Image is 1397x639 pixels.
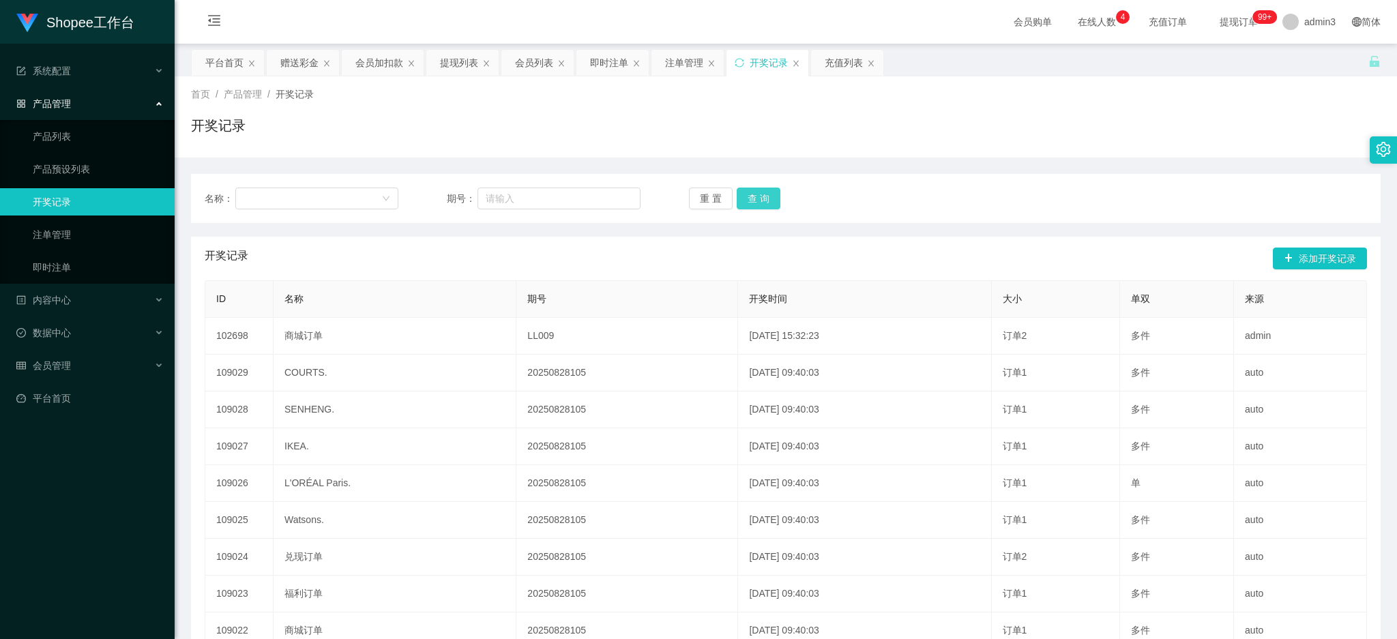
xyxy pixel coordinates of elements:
span: 订单2 [1003,330,1027,341]
i: 图标: close [482,59,490,68]
div: 开奖记录 [750,50,788,76]
div: 会员列表 [515,50,553,76]
a: Shopee工作台 [16,16,134,27]
td: 20250828105 [516,355,738,391]
span: 开奖时间 [749,293,787,304]
i: 图标: close [792,59,800,68]
td: [DATE] 09:40:03 [738,539,991,576]
sup: 217 [1252,10,1277,24]
td: 102698 [205,318,274,355]
span: 单 [1131,477,1141,488]
td: admin [1234,318,1367,355]
td: 20250828105 [516,502,738,539]
span: 开奖记录 [276,89,314,100]
sup: 4 [1116,10,1130,24]
span: 订单1 [1003,367,1027,378]
span: 多件 [1131,514,1150,525]
span: 提现订单 [1213,17,1265,27]
td: [DATE] 09:40:03 [738,502,991,539]
i: 图标: close [557,59,565,68]
i: 图标: form [16,66,26,76]
button: 重 置 [689,188,733,209]
td: COURTS. [274,355,516,391]
span: 多件 [1131,588,1150,599]
span: 名称： [205,192,235,206]
td: auto [1234,391,1367,428]
div: 平台首页 [205,50,244,76]
td: L'ORÉAL Paris. [274,465,516,502]
h1: Shopee工作台 [46,1,134,44]
td: [DATE] 09:40:03 [738,465,991,502]
span: 名称 [284,293,304,304]
span: 大小 [1003,293,1022,304]
span: 订单1 [1003,514,1027,525]
i: 图标: setting [1376,142,1391,157]
span: 单双 [1131,293,1150,304]
td: 109026 [205,465,274,502]
td: 20250828105 [516,465,738,502]
td: [DATE] 09:40:03 [738,428,991,465]
i: 图标: appstore-o [16,99,26,108]
span: 数据中心 [16,327,71,338]
td: 109024 [205,539,274,576]
td: 20250828105 [516,539,738,576]
div: 提现列表 [440,50,478,76]
td: auto [1234,539,1367,576]
td: auto [1234,576,1367,612]
span: 订单2 [1003,551,1027,562]
button: 查 询 [737,188,780,209]
span: 订单1 [1003,588,1027,599]
span: 订单1 [1003,477,1027,488]
td: Watsons. [274,502,516,539]
td: [DATE] 09:40:03 [738,355,991,391]
td: SENHENG. [274,391,516,428]
div: 会员加扣款 [355,50,403,76]
td: 109029 [205,355,274,391]
span: 订单1 [1003,441,1027,451]
span: 期号 [527,293,546,304]
div: 赠送彩金 [280,50,319,76]
img: logo.9652507e.png [16,14,38,33]
i: 图标: close [323,59,331,68]
input: 请输入 [477,188,641,209]
span: 期号： [447,192,477,206]
td: 20250828105 [516,391,738,428]
td: LL009 [516,318,738,355]
td: auto [1234,355,1367,391]
td: [DATE] 09:40:03 [738,391,991,428]
td: 20250828105 [516,428,738,465]
span: 开奖记录 [205,248,248,269]
div: 注单管理 [665,50,703,76]
i: 图标: check-circle-o [16,328,26,338]
span: 产品管理 [16,98,71,109]
span: 多件 [1131,551,1150,562]
td: auto [1234,428,1367,465]
span: ID [216,293,226,304]
td: 20250828105 [516,576,738,612]
span: 多件 [1131,367,1150,378]
a: 即时注单 [33,254,164,281]
i: 图标: sync [735,58,744,68]
td: auto [1234,465,1367,502]
a: 开奖记录 [33,188,164,216]
span: 首页 [191,89,210,100]
td: 109025 [205,502,274,539]
a: 图标: dashboard平台首页 [16,385,164,412]
td: 109027 [205,428,274,465]
h1: 开奖记录 [191,115,246,136]
span: 来源 [1245,293,1264,304]
div: 即时注单 [590,50,628,76]
button: 图标: plus添加开奖记录 [1273,248,1367,269]
td: [DATE] 09:40:03 [738,576,991,612]
i: 图标: table [16,361,26,370]
td: 109023 [205,576,274,612]
a: 产品列表 [33,123,164,150]
span: 内容中心 [16,295,71,306]
span: 会员管理 [16,360,71,371]
span: 订单1 [1003,404,1027,415]
i: 图标: close [248,59,256,68]
td: [DATE] 15:32:23 [738,318,991,355]
span: 订单1 [1003,625,1027,636]
i: 图标: close [867,59,875,68]
span: 在线人数 [1071,17,1123,27]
